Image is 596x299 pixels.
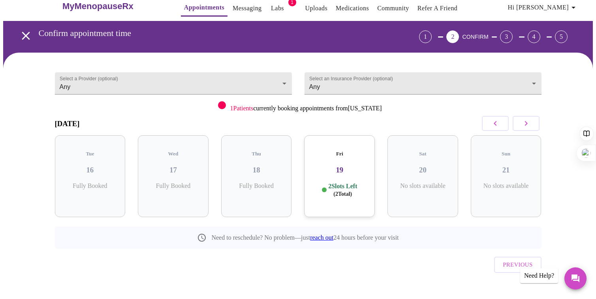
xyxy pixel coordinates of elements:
a: Uploads [305,3,328,14]
button: Refer a Friend [414,0,461,16]
h3: Confirm appointment time [39,28,375,38]
h3: 19 [310,166,369,174]
h5: Wed [144,151,202,157]
span: ( 2 Total) [333,191,352,197]
div: 1 [419,30,432,43]
h3: 16 [61,166,119,174]
h5: Fri [310,151,369,157]
button: Messaging [229,0,265,16]
span: Previous [503,259,532,270]
h3: 21 [477,166,535,174]
a: Appointments [184,2,224,13]
p: Fully Booked [227,182,286,189]
span: Hi [PERSON_NAME] [508,2,578,13]
h5: Thu [227,151,286,157]
button: Medications [333,0,372,16]
p: No slots available [394,182,452,189]
span: 1 Patients [230,105,253,112]
button: open drawer [14,24,38,47]
button: Labs [265,0,290,16]
h5: Sun [477,151,535,157]
p: Fully Booked [61,182,119,189]
a: Refer a Friend [417,3,458,14]
a: Medications [336,3,369,14]
h3: [DATE] [55,119,80,128]
button: Messages [564,267,587,290]
div: Need Help? [520,268,558,283]
h3: 18 [227,166,286,174]
div: 5 [555,30,568,43]
h5: Tue [61,151,119,157]
div: 3 [500,30,513,43]
div: Any [55,72,292,95]
button: Community [374,0,412,16]
p: No slots available [477,182,535,189]
a: Community [377,3,409,14]
span: CONFIRM [462,34,488,40]
p: 2 Slots Left [328,182,357,198]
button: Previous [494,257,541,273]
a: Labs [271,3,284,14]
h3: 20 [394,166,452,174]
h3: 17 [144,166,202,174]
a: reach out [310,234,333,241]
h5: Sat [394,151,452,157]
p: Fully Booked [144,182,202,189]
div: Any [305,72,541,95]
a: Messaging [233,3,261,14]
h3: MyMenopauseRx [62,1,133,11]
p: Need to reschedule? No problem—just 24 hours before your visit [211,234,399,241]
div: 4 [528,30,540,43]
p: currently booking appointments from [US_STATE] [230,105,382,112]
button: Uploads [302,0,331,16]
div: 2 [446,30,459,43]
